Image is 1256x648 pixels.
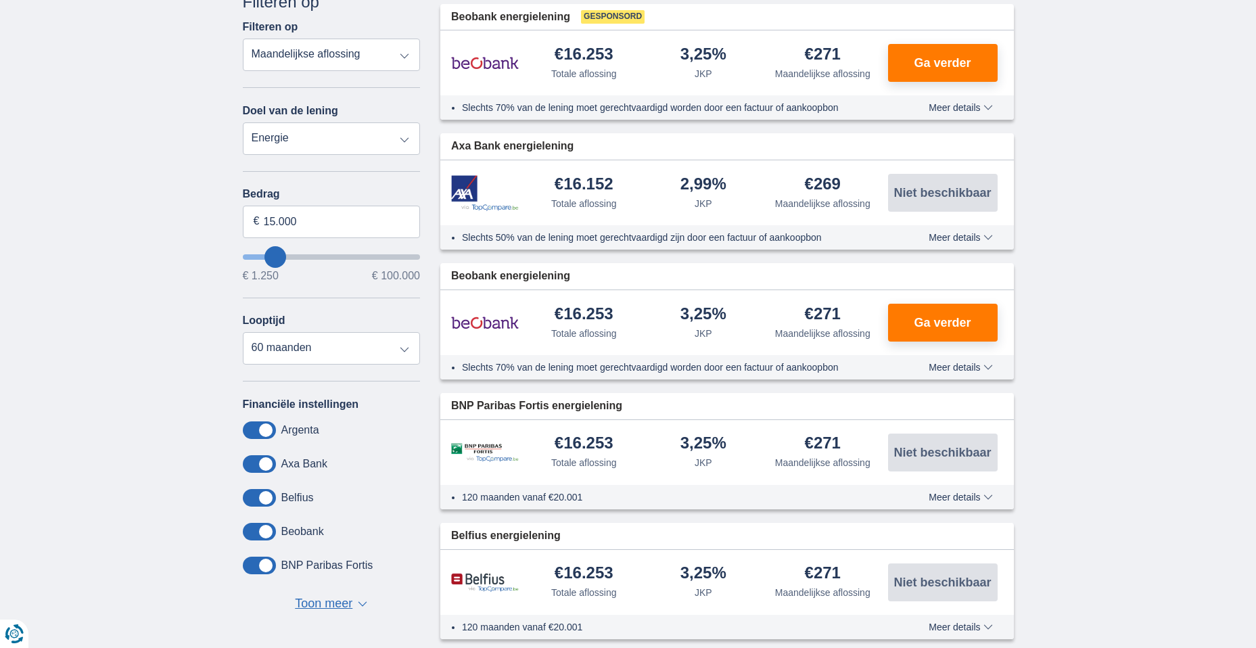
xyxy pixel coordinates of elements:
span: Beobank energielening [451,9,570,25]
span: Belfius energielening [451,528,561,544]
button: Niet beschikbaar [888,563,998,601]
div: 3,25% [680,306,726,324]
span: Niet beschikbaar [893,446,991,459]
div: 2,99% [680,176,726,194]
div: JKP [695,586,712,599]
span: Meer details [929,103,992,112]
label: Axa Bank [281,458,327,470]
button: Ga verder [888,304,998,342]
span: Toon meer [295,595,352,613]
span: Axa Bank energielening [451,139,574,154]
div: Maandelijkse aflossing [775,197,870,210]
div: Totale aflossing [551,67,617,80]
div: €271 [805,565,841,583]
label: Beobank [281,526,324,538]
li: Slechts 70% van de lening moet gerechtvaardigd worden door een factuur of aankoopbon [462,361,879,374]
div: €271 [805,306,841,324]
div: 3,25% [680,46,726,64]
span: Niet beschikbaar [893,187,991,199]
li: Slechts 70% van de lening moet gerechtvaardigd worden door een factuur of aankoopbon [462,101,879,114]
div: Maandelijkse aflossing [775,327,870,340]
span: € [254,214,260,229]
button: Ga verder [888,44,998,82]
li: 120 maanden vanaf €20.001 [462,620,879,634]
button: Niet beschikbaar [888,174,998,212]
img: product.pl.alt Belfius [451,573,519,593]
img: product.pl.alt Axa Bank [451,175,519,211]
button: Niet beschikbaar [888,434,998,471]
div: Maandelijkse aflossing [775,586,870,599]
span: Meer details [929,492,992,502]
span: BNP Paribas Fortis energielening [451,398,622,414]
label: Argenta [281,424,319,436]
span: Gesponsord [581,10,645,24]
span: € 100.000 [372,271,420,281]
span: Ga verder [914,57,971,69]
label: Filteren op [243,21,298,33]
span: Beobank energielening [451,269,570,284]
div: Maandelijkse aflossing [775,456,870,469]
input: wantToBorrow [243,254,421,260]
img: product.pl.alt Beobank [451,46,519,80]
div: JKP [695,197,712,210]
div: €16.253 [555,46,613,64]
div: Totale aflossing [551,456,617,469]
span: Niet beschikbaar [893,576,991,588]
span: Meer details [929,622,992,632]
div: Totale aflossing [551,586,617,599]
div: Totale aflossing [551,327,617,340]
div: JKP [695,456,712,469]
span: ▼ [358,601,367,607]
button: Meer details [918,492,1002,503]
div: €16.152 [555,176,613,194]
span: Meer details [929,233,992,242]
label: Bedrag [243,188,421,200]
button: Meer details [918,622,1002,632]
button: Meer details [918,232,1002,243]
label: Looptijd [243,315,285,327]
li: Slechts 50% van de lening moet gerechtvaardigd zijn door een factuur of aankoopbon [462,231,879,244]
div: JKP [695,67,712,80]
div: €16.253 [555,306,613,324]
div: 3,25% [680,435,726,453]
span: Meer details [929,363,992,372]
span: € 1.250 [243,271,279,281]
label: Financiële instellingen [243,398,359,411]
button: Meer details [918,362,1002,373]
div: JKP [695,327,712,340]
div: €271 [805,435,841,453]
img: product.pl.alt BNP Paribas Fortis [451,443,519,463]
img: product.pl.alt Beobank [451,306,519,340]
div: €16.253 [555,565,613,583]
label: Belfius [281,492,314,504]
div: Maandelijkse aflossing [775,67,870,80]
button: Meer details [918,102,1002,113]
li: 120 maanden vanaf €20.001 [462,490,879,504]
div: €269 [805,176,841,194]
label: BNP Paribas Fortis [281,559,373,572]
button: Toon meer ▼ [291,595,371,614]
div: Totale aflossing [551,197,617,210]
div: €16.253 [555,435,613,453]
label: Doel van de lening [243,105,338,117]
span: Ga verder [914,317,971,329]
div: 3,25% [680,565,726,583]
div: €271 [805,46,841,64]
